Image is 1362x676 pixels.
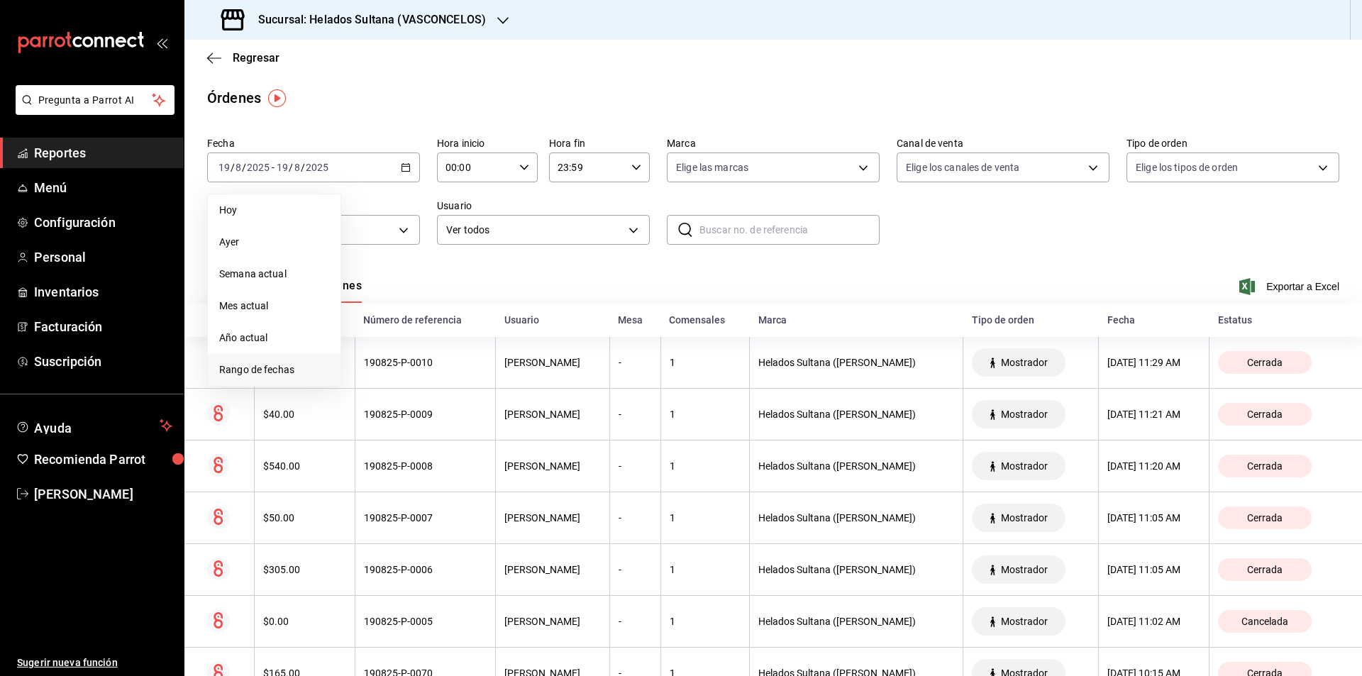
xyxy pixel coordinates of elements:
span: Rango de fechas [219,362,329,377]
input: -- [294,162,301,173]
span: Menú [34,178,172,197]
span: / [289,162,293,173]
div: $540.00 [263,460,345,472]
div: Número de referencia [363,314,487,326]
span: Semana actual [219,267,329,282]
span: Ver todos [446,223,624,238]
div: 1 [670,357,741,368]
span: Pregunta a Parrot AI [38,93,153,108]
span: / [231,162,235,173]
div: $305.00 [263,564,345,575]
span: Regresar [233,51,279,65]
input: -- [218,162,231,173]
span: - [272,162,275,173]
div: Usuario [504,314,602,326]
span: Elige los tipos de orden [1136,160,1238,174]
label: Marca [667,138,880,148]
div: 190825-P-0005 [364,616,487,627]
label: Hora inicio [437,138,538,148]
span: Hoy [219,203,329,218]
div: Helados Sultana ([PERSON_NAME]) [758,460,954,472]
div: [DATE] 11:29 AM [1107,357,1200,368]
span: Mostrador [995,460,1053,472]
input: -- [276,162,289,173]
div: Helados Sultana ([PERSON_NAME]) [758,512,954,523]
span: Mostrador [995,357,1053,368]
span: Cerrada [1241,564,1288,575]
div: [PERSON_NAME] [504,409,601,420]
div: 190825-P-0009 [364,409,487,420]
span: [PERSON_NAME] [34,484,172,504]
span: Mostrador [995,564,1053,575]
div: $50.00 [263,512,345,523]
div: 1 [670,616,741,627]
span: / [242,162,246,173]
div: Órdenes [207,87,261,109]
span: Personal [34,248,172,267]
div: Estatus [1218,314,1339,326]
span: Ayuda [34,417,154,434]
div: $0.00 [263,616,345,627]
div: Helados Sultana ([PERSON_NAME]) [758,564,954,575]
a: Pregunta a Parrot AI [10,103,175,118]
label: Fecha [207,138,420,148]
div: [PERSON_NAME] [504,564,601,575]
span: Mostrador [995,409,1053,420]
span: Cerrada [1241,460,1288,472]
div: - [619,616,652,627]
div: - [619,564,652,575]
input: ---- [305,162,329,173]
div: - [619,357,652,368]
img: Tooltip marker [268,89,286,107]
span: Reportes [34,143,172,162]
div: [PERSON_NAME] [504,616,601,627]
span: Mostrador [995,616,1053,627]
div: 190825-P-0006 [364,564,487,575]
input: Buscar no. de referencia [699,216,880,244]
div: Mesa [618,314,652,326]
button: Regresar [207,51,279,65]
div: 1 [670,409,741,420]
span: Cerrada [1241,409,1288,420]
div: [PERSON_NAME] [504,357,601,368]
div: Comensales [669,314,741,326]
span: Ayer [219,235,329,250]
div: [DATE] 11:05 AM [1107,564,1200,575]
div: 1 [670,512,741,523]
label: Tipo de orden [1126,138,1339,148]
span: Facturación [34,317,172,336]
span: Configuración [34,213,172,232]
div: - [619,512,652,523]
span: / [301,162,305,173]
span: Cerrada [1241,357,1288,368]
div: 190825-P-0007 [364,512,487,523]
div: 190825-P-0008 [364,460,487,472]
div: [DATE] 11:21 AM [1107,409,1200,420]
div: [DATE] 11:02 AM [1107,616,1200,627]
h3: Sucursal: Helados Sultana (VASCONCELOS) [247,11,486,28]
div: Tipo de orden [972,314,1090,326]
div: - [619,460,652,472]
span: Recomienda Parrot [34,450,172,469]
button: Pregunta a Parrot AI [16,85,175,115]
span: Mes actual [219,299,329,314]
span: Año actual [219,331,329,345]
span: Cancelada [1236,616,1294,627]
span: Inventarios [34,282,172,301]
div: $40.00 [263,409,345,420]
div: 1 [670,460,741,472]
label: Canal de venta [897,138,1109,148]
label: Usuario [437,201,650,211]
div: 190825-P-0010 [364,357,487,368]
div: Fecha [1107,314,1201,326]
input: ---- [246,162,270,173]
div: [DATE] 11:20 AM [1107,460,1200,472]
span: Mostrador [995,512,1053,523]
input: -- [235,162,242,173]
div: 1 [670,564,741,575]
div: [PERSON_NAME] [504,460,601,472]
button: Exportar a Excel [1242,278,1339,295]
span: Sugerir nueva función [17,655,172,670]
